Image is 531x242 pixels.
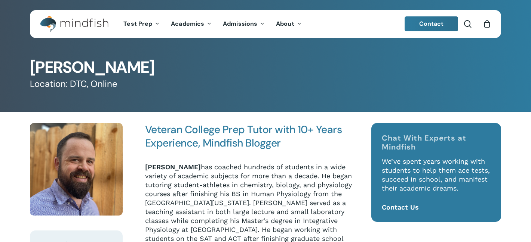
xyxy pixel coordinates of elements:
a: Admissions [217,21,270,27]
h4: Veteran College Prep Tutor with 10+ Years Experience, Mindfish Blogger [145,123,353,150]
span: About [276,20,294,28]
strong: [PERSON_NAME] [145,163,201,171]
span: Admissions [223,20,257,28]
span: Test Prep [123,20,152,28]
span: Contact [419,20,444,28]
h4: Chat With Experts at Mindfish [382,133,491,151]
p: We’ve spent years working with students to help them ace tests, succeed in school, and manifest t... [382,157,491,203]
h1: [PERSON_NAME] [30,59,501,75]
a: Test Prep [118,21,165,27]
span: Academics [171,20,204,28]
span: Location: DTC, Online [30,78,117,90]
a: Contact Us [382,203,419,211]
a: Academics [165,21,217,27]
a: Contact [405,16,458,31]
header: Main Menu [30,10,501,38]
nav: Main Menu [118,10,307,38]
a: About [270,21,307,27]
img: Matt Madsen Square [30,123,123,216]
